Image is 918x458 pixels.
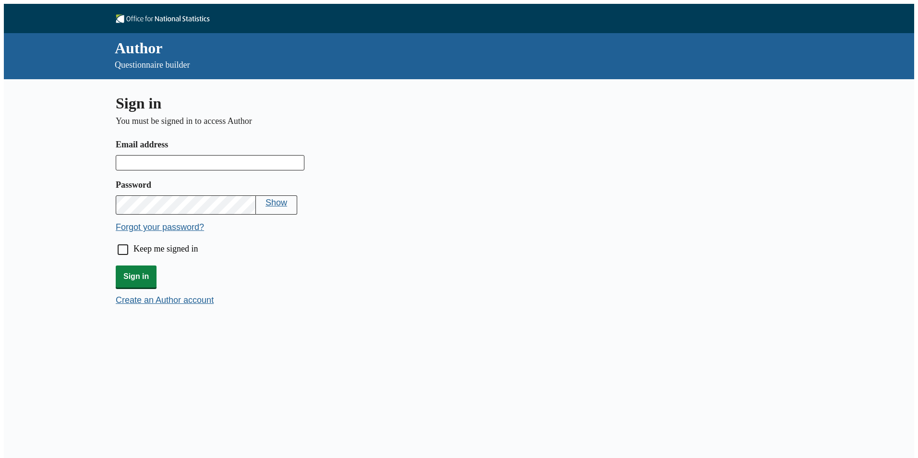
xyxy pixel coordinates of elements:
button: Forgot your password? [116,222,204,232]
label: Email address [116,138,571,152]
p: Questionnaire builder [115,59,623,71]
button: Sign in [116,265,157,288]
div: Author [115,37,623,59]
h1: Sign in [116,95,571,112]
p: You must be signed in to access Author [116,116,571,126]
label: Password [116,178,571,192]
button: Create an Author account [116,295,214,305]
button: Show [266,198,287,208]
label: Keep me signed in [133,244,198,254]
